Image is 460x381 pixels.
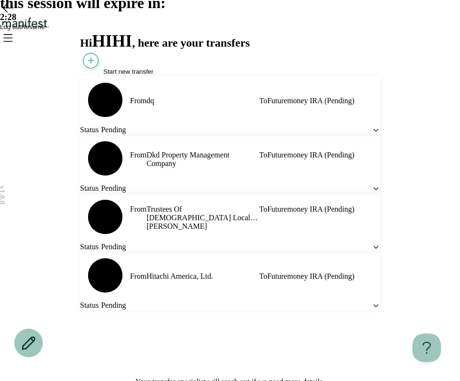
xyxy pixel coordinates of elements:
[260,272,268,281] span: To
[267,205,380,214] span: Futuremoney IRA (Pending)
[267,151,380,159] span: Futuremoney IRA (Pending)
[267,272,380,281] span: Futuremoney IRA (Pending)
[147,151,260,168] span: Dkd Property Management Company
[101,243,126,251] span: Pending
[260,97,268,105] span: To
[130,205,147,214] span: From
[147,97,260,105] span: dq
[101,301,126,310] span: Pending
[80,243,99,251] span: Status
[130,97,147,105] span: From
[101,184,126,193] span: Pending
[147,205,260,222] span: Trustees Of [DEMOGRAPHIC_DATA] Local Union [STREET_ADDRESS][PERSON_NAME] Food Employers Def Cont
[412,333,441,362] iframe: Toggle Customer Support
[80,126,99,134] span: Status
[260,151,268,159] span: To
[80,301,99,310] span: Status
[147,222,260,231] span: [PERSON_NAME]
[101,126,126,134] span: Pending
[80,184,99,193] span: Status
[267,97,380,105] span: Futuremoney IRA (Pending)
[103,68,153,75] span: Start new transfer
[260,205,268,214] span: To
[130,272,147,281] span: From
[80,51,153,75] button: Start new transfer
[147,272,260,281] span: Hitachi America, Ltd.
[130,151,147,159] span: From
